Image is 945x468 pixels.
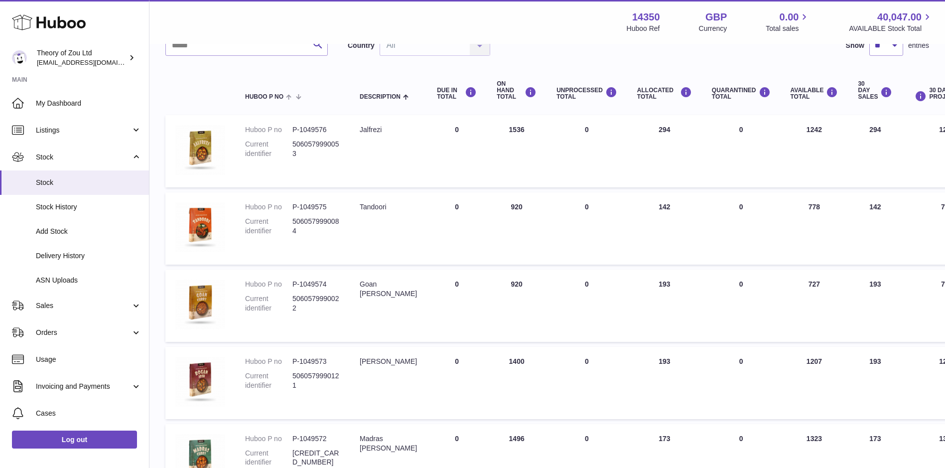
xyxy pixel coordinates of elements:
[245,357,292,366] dt: Huboo P no
[36,227,141,236] span: Add Stock
[546,115,627,187] td: 0
[739,435,743,443] span: 0
[849,24,933,33] span: AVAILABLE Stock Total
[848,192,902,265] td: 142
[766,10,810,33] a: 0.00 Total sales
[848,115,902,187] td: 294
[292,434,340,444] dd: P-1049572
[627,192,702,265] td: 142
[245,202,292,212] dt: Huboo P no
[36,328,131,337] span: Orders
[487,347,546,419] td: 1400
[292,357,340,366] dd: P-1049573
[766,24,810,33] span: Total sales
[36,251,141,261] span: Delivery History
[36,153,131,162] span: Stock
[487,115,546,187] td: 1536
[705,10,727,24] strong: GBP
[908,41,929,50] span: entries
[712,87,771,100] div: QUARANTINED Total
[877,10,922,24] span: 40,047.00
[292,217,340,236] dd: 5060579990084
[739,203,743,211] span: 0
[556,87,617,100] div: UNPROCESSED Total
[739,126,743,134] span: 0
[292,449,340,468] dd: [CREDIT_CARD_NUMBER]
[292,294,340,313] dd: 5060579990022
[360,94,401,100] span: Description
[292,202,340,212] dd: P-1049575
[360,280,417,299] div: Goan [PERSON_NAME]
[36,355,141,364] span: Usage
[245,371,292,390] dt: Current identifier
[781,115,848,187] td: 1242
[175,202,225,252] img: product image
[360,125,417,135] div: Jalfrezi
[36,126,131,135] span: Listings
[292,125,340,135] dd: P-1049576
[781,270,848,342] td: 727
[627,270,702,342] td: 193
[781,192,848,265] td: 778
[36,99,141,108] span: My Dashboard
[858,81,892,101] div: 30 DAY SALES
[12,50,27,65] img: internalAdmin-14350@internal.huboo.com
[292,280,340,289] dd: P-1049574
[791,87,838,100] div: AVAILABLE Total
[497,81,537,101] div: ON HAND Total
[427,347,487,419] td: 0
[848,347,902,419] td: 193
[546,347,627,419] td: 0
[849,10,933,33] a: 40,047.00 AVAILABLE Stock Total
[627,347,702,419] td: 193
[36,301,131,311] span: Sales
[36,178,141,187] span: Stock
[36,382,131,391] span: Invoicing and Payments
[427,115,487,187] td: 0
[245,294,292,313] dt: Current identifier
[360,434,417,453] div: Madras [PERSON_NAME]
[846,41,864,50] label: Show
[245,449,292,468] dt: Current identifier
[546,192,627,265] td: 0
[487,270,546,342] td: 920
[245,280,292,289] dt: Huboo P no
[627,24,660,33] div: Huboo Ref
[632,10,660,24] strong: 14350
[12,431,137,449] a: Log out
[780,10,799,24] span: 0.00
[245,140,292,158] dt: Current identifier
[36,202,141,212] span: Stock History
[245,125,292,135] dt: Huboo P no
[245,434,292,444] dt: Huboo P no
[739,357,743,365] span: 0
[627,115,702,187] td: 294
[36,276,141,285] span: ASN Uploads
[781,347,848,419] td: 1207
[348,41,375,50] label: Country
[546,270,627,342] td: 0
[175,280,225,329] img: product image
[427,270,487,342] td: 0
[292,140,340,158] dd: 5060579990053
[637,87,692,100] div: ALLOCATED Total
[360,202,417,212] div: Tandoori
[175,357,225,407] img: product image
[427,192,487,265] td: 0
[245,94,283,100] span: Huboo P no
[37,58,146,66] span: [EMAIL_ADDRESS][DOMAIN_NAME]
[175,125,225,175] img: product image
[245,217,292,236] dt: Current identifier
[487,192,546,265] td: 920
[437,87,477,100] div: DUE IN TOTAL
[36,409,141,418] span: Cases
[739,280,743,288] span: 0
[37,48,127,67] div: Theory of Zou Ltd
[699,24,727,33] div: Currency
[360,357,417,366] div: [PERSON_NAME]
[292,371,340,390] dd: 5060579990121
[848,270,902,342] td: 193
